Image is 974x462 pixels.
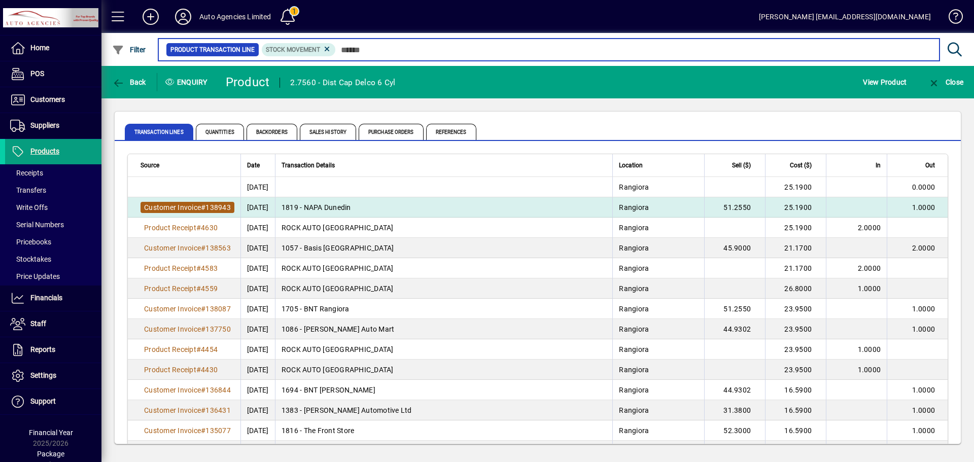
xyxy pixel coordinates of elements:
a: Transfers [5,182,101,199]
span: Cost ($) [790,160,812,171]
span: Rangiora [619,427,649,435]
span: Transaction Details [282,160,335,171]
span: Out [925,160,935,171]
a: Pricebooks [5,233,101,251]
td: 35.0410 [704,441,765,461]
span: POS [30,69,44,78]
a: Write Offs [5,199,101,216]
button: Close [925,73,966,91]
span: 2.0000 [912,244,935,252]
span: # [201,325,205,333]
span: Product Receipt [144,366,196,374]
td: 25.1900 [765,177,826,197]
span: Customer Invoice [144,427,201,435]
a: Product Receipt#4583 [141,263,221,274]
td: [DATE] [240,299,275,319]
td: 25.1900 [765,218,826,238]
span: 2.0000 [858,224,881,232]
a: Home [5,35,101,61]
a: Support [5,389,101,414]
td: 1694 - BNT [PERSON_NAME] [275,380,613,400]
span: Package [37,450,64,458]
span: Sell ($) [732,160,751,171]
td: ROCK AUTO [GEOGRAPHIC_DATA] [275,278,613,299]
a: Product Receipt#4630 [141,222,221,233]
span: 1.0000 [912,406,935,414]
div: Product [226,74,270,90]
a: Customer Invoice#136431 [141,405,234,416]
span: Home [30,44,49,52]
span: Stock movement [266,46,320,53]
span: Reports [30,345,55,353]
span: References [426,124,476,140]
span: 4430 [201,366,218,374]
td: 1816 - The Front Store [275,420,613,441]
span: # [201,386,205,394]
td: [DATE] [240,339,275,360]
span: 1.0000 [912,325,935,333]
a: Stocktakes [5,251,101,268]
td: 26.8000 [765,278,826,299]
span: Stocktakes [10,255,51,263]
td: [DATE] [240,441,275,461]
span: Product Receipt [144,285,196,293]
span: Date [247,160,260,171]
span: Write Offs [10,203,48,211]
span: 138087 [205,305,231,313]
span: 1.0000 [912,305,935,313]
td: 16.5900 [765,380,826,400]
td: 21.1700 [765,258,826,278]
td: 44.9302 [704,319,765,339]
td: 23.9500 [765,299,826,319]
span: Customers [30,95,65,103]
td: 1705 - BNT Rangiora [275,299,613,319]
span: Rangiora [619,325,649,333]
a: Customer Invoice#138943 [141,202,234,213]
td: 45.9000 [704,238,765,258]
span: Rangiora [619,305,649,313]
td: 21.1700 [765,238,826,258]
td: [DATE] [240,360,275,380]
mat-chip: Product Transaction Type: Stock movement [262,43,336,56]
span: Backorders [247,124,297,140]
span: Transfers [10,186,46,194]
span: 135077 [205,427,231,435]
td: 44.9302 [704,380,765,400]
div: Date [247,160,269,171]
a: Receipts [5,164,101,182]
td: [DATE] [240,420,275,441]
td: ROCK AUTO [GEOGRAPHIC_DATA] [275,218,613,238]
button: Profile [167,8,199,26]
span: 136844 [205,386,231,394]
span: Rangiora [619,345,649,353]
a: Customer Invoice#137750 [141,324,234,335]
td: 51.2550 [704,197,765,218]
td: [DATE] [240,177,275,197]
span: Filter [112,46,146,54]
td: 1086 - [PERSON_NAME] Auto Mart [275,319,613,339]
td: ROCK AUTO [GEOGRAPHIC_DATA] [275,258,613,278]
a: Settings [5,363,101,388]
a: Customer Invoice#135077 [141,425,234,436]
span: Rangiora [619,406,649,414]
span: Pricebooks [10,238,51,246]
span: 4559 [201,285,218,293]
td: 1819 - NAPA Dunedin [275,197,613,218]
span: Receipts [10,169,43,177]
span: Source [141,160,159,171]
button: View Product [860,73,909,91]
td: ROCK AUTO [GEOGRAPHIC_DATA] [275,360,613,380]
span: # [196,264,201,272]
span: View Product [863,74,907,90]
span: 1.0000 [912,203,935,211]
td: 23.9500 [765,339,826,360]
app-page-header-button: Back [101,73,157,91]
td: [DATE] [240,278,275,299]
a: Knowledge Base [941,2,961,35]
span: 1.0000 [858,366,881,374]
a: Customer Invoice#138563 [141,242,234,254]
span: Back [112,78,146,86]
span: Customer Invoice [144,386,201,394]
td: 23.9500 [765,319,826,339]
td: 1057 - Basis [GEOGRAPHIC_DATA] [275,238,613,258]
